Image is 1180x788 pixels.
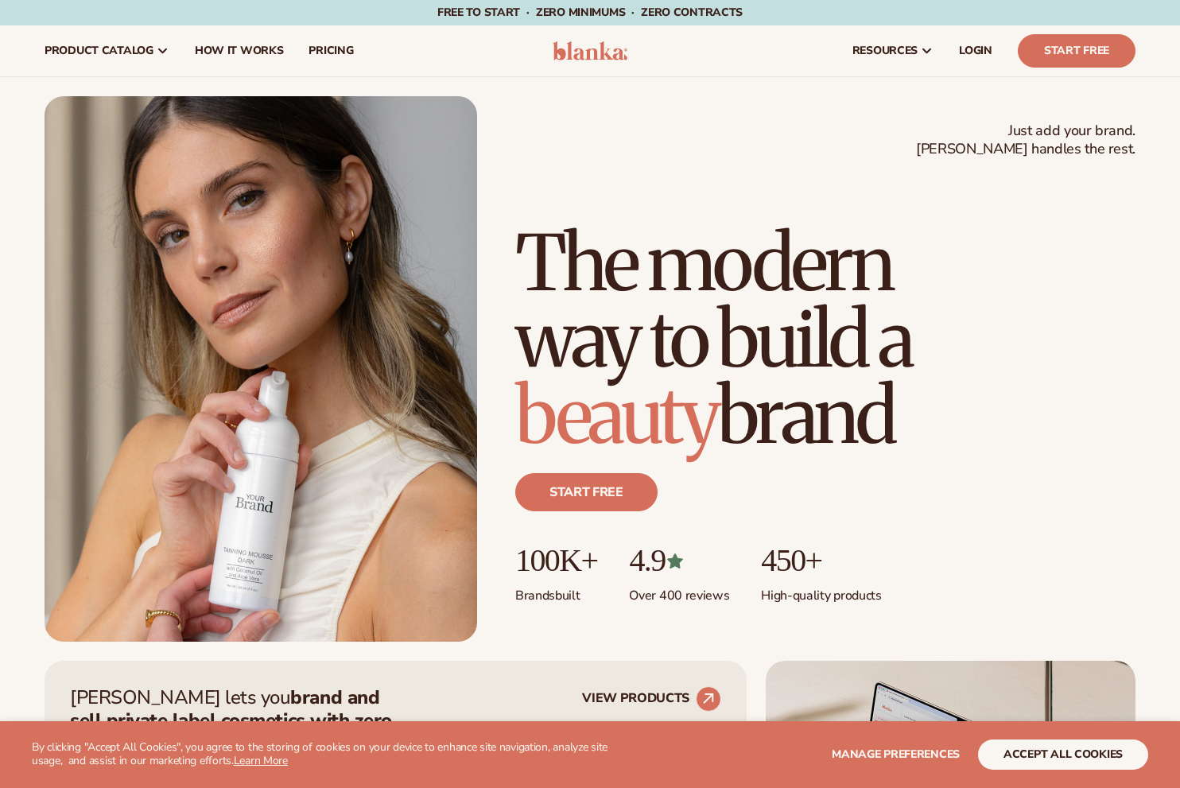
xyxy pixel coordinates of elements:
p: By clicking "Accept All Cookies", you agree to the storing of cookies on your device to enhance s... [32,741,631,768]
span: Just add your brand. [PERSON_NAME] handles the rest. [916,122,1135,159]
p: [PERSON_NAME] lets you —zero inventory, zero upfront costs, and we handle fulfillment for you. [70,686,412,778]
p: High-quality products [761,578,881,604]
span: LOGIN [959,45,992,57]
p: 4.9 [629,543,729,578]
img: logo [553,41,628,60]
p: Over 400 reviews [629,578,729,604]
a: LOGIN [946,25,1005,76]
img: Female holding tanning mousse. [45,96,477,642]
a: resources [840,25,946,76]
button: accept all cookies [978,739,1148,770]
p: 450+ [761,543,881,578]
span: Free to start · ZERO minimums · ZERO contracts [437,5,743,20]
a: Start Free [1018,34,1135,68]
a: VIEW PRODUCTS [582,686,721,712]
a: pricing [296,25,366,76]
h1: The modern way to build a brand [515,225,1135,454]
a: Start free [515,473,658,511]
span: Manage preferences [832,747,960,762]
p: 100K+ [515,543,597,578]
span: pricing [309,45,353,57]
a: How It Works [182,25,297,76]
strong: brand and sell private label cosmetics with zero hassle [70,685,392,756]
span: resources [852,45,918,57]
span: How It Works [195,45,284,57]
span: beauty [515,368,717,464]
a: product catalog [32,25,182,76]
button: Manage preferences [832,739,960,770]
p: Brands built [515,578,597,604]
a: Learn More [234,753,288,768]
span: product catalog [45,45,153,57]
